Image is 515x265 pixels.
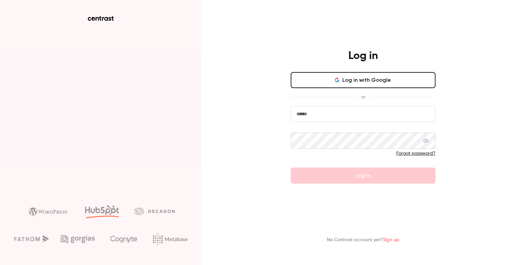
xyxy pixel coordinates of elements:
[396,151,436,156] a: Forgot password?
[291,72,436,88] button: Log in with Google
[383,238,399,242] a: Sign up
[358,93,369,101] span: or
[134,207,175,215] img: decagon
[348,49,378,63] h4: Log in
[327,237,399,244] p: No Contrast account yet?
